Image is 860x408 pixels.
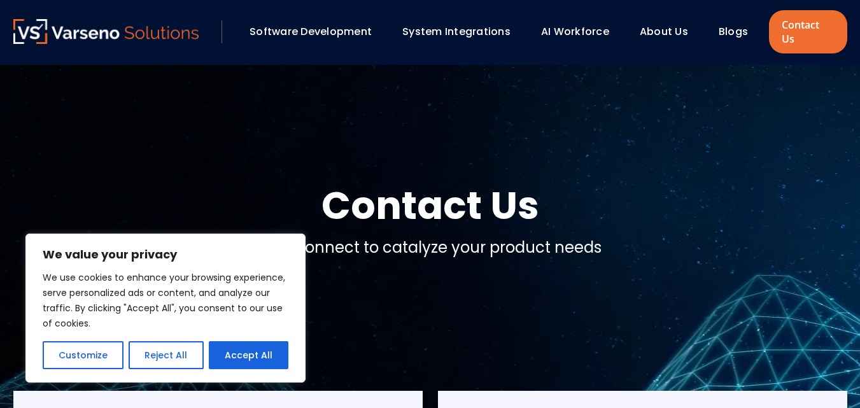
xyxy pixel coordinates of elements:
[243,21,390,43] div: Software Development
[43,341,123,369] button: Customize
[209,341,288,369] button: Accept All
[43,270,288,331] p: We use cookies to enhance your browsing experience, serve personalized ads or content, and analyz...
[633,21,706,43] div: About Us
[129,341,203,369] button: Reject All
[719,24,748,39] a: Blogs
[769,10,847,53] a: Contact Us
[640,24,688,39] a: About Us
[13,19,199,44] img: Varseno Solutions – Product Engineering & IT Services
[258,236,602,259] p: Let’s connect to catalyze your product needs
[13,19,199,45] a: Varseno Solutions – Product Engineering & IT Services
[712,21,766,43] div: Blogs
[402,24,511,39] a: System Integrations
[541,24,609,39] a: AI Workforce
[43,247,288,262] p: We value your privacy
[535,21,627,43] div: AI Workforce
[396,21,528,43] div: System Integrations
[321,180,539,231] h1: Contact Us
[250,24,372,39] a: Software Development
